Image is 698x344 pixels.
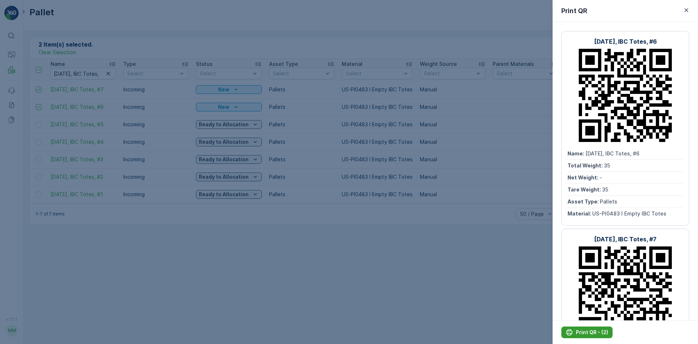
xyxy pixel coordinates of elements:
span: US-A9999 I Cardboard & Paper [31,179,108,186]
span: [DATE], IBC Totes, #6 [585,150,639,157]
button: Print QR - (2) [561,327,613,338]
span: Pallets [600,198,617,205]
span: Tare Weight : [567,186,602,193]
span: Total Weight : [567,162,604,169]
span: Name : [6,119,24,126]
p: Print QR - (2) [576,329,608,336]
span: Net Weight : [6,143,38,150]
span: Material : [567,210,592,217]
span: Asset Type : [6,167,39,174]
span: Tare Weight : [6,155,41,162]
span: US-PI0483 I Empty IBC Totes [592,210,666,217]
span: - [38,143,41,150]
span: 35 [43,131,49,138]
span: Pallet_US08 #9126 [24,119,71,126]
span: Name : [567,150,585,157]
p: Pallet_US08 #9126 [321,6,376,15]
p: [DATE], IBC Totes, #6 [594,37,657,46]
p: Print QR [561,6,587,16]
span: [PERSON_NAME] [39,167,80,174]
span: Total Weight : [6,131,43,138]
span: - [599,174,602,181]
span: 35 [602,186,608,193]
span: 35 [41,155,47,162]
span: Net Weight : [567,174,599,181]
span: Material : [6,179,31,186]
p: [DATE], IBC Totes, #7 [594,235,657,244]
span: 35 [604,162,610,169]
span: Asset Type : [567,198,600,205]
